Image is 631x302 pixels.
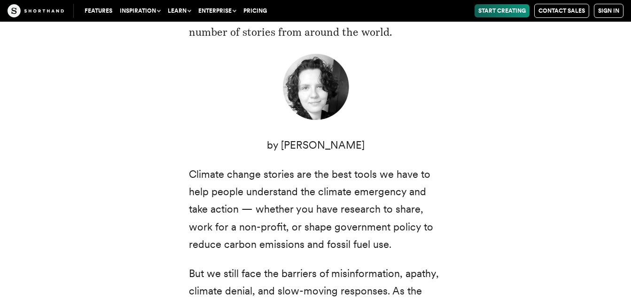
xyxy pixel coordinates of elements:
a: Sign in [594,4,623,18]
a: Pricing [240,4,271,17]
button: Enterprise [195,4,240,17]
button: Learn [164,4,195,17]
a: Contact Sales [534,4,589,18]
a: Start Creating [475,4,530,17]
a: Features [81,4,116,17]
p: by [PERSON_NAME] [189,136,443,154]
button: Inspiration [116,4,164,17]
img: The Craft [8,4,64,17]
p: Climate change stories are the best tools we have to help people understand the climate emergency... [189,166,443,254]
